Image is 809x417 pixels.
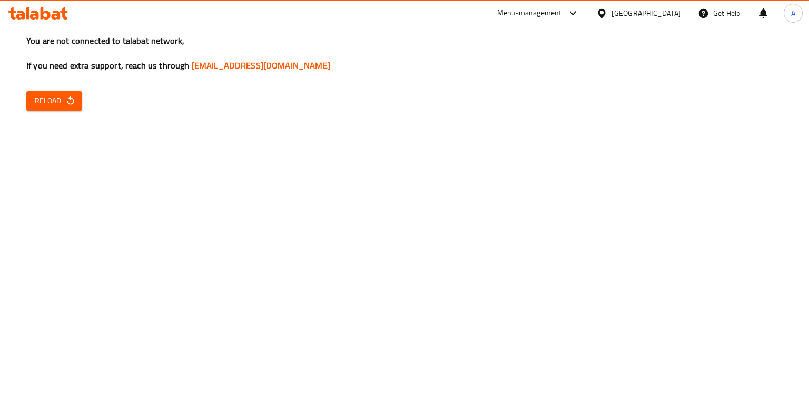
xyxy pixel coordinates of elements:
div: Menu-management [497,7,562,20]
span: Reload [35,94,74,108]
button: Reload [26,91,82,111]
div: [GEOGRAPHIC_DATA] [611,7,681,19]
a: [EMAIL_ADDRESS][DOMAIN_NAME] [192,57,330,73]
span: A [791,7,795,19]
h3: You are not connected to talabat network, If you need extra support, reach us through [26,35,783,72]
